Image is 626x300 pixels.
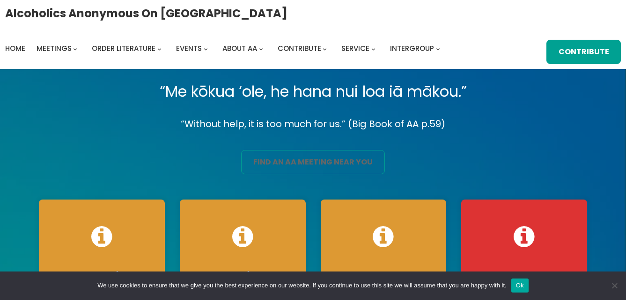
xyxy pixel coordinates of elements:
button: About AA submenu [259,46,263,50]
span: Intergroup [390,43,434,53]
h4: OIG Basics [48,270,155,284]
span: No [610,281,619,290]
a: Home [5,42,25,55]
button: Order Literature submenu [157,46,162,50]
button: Intergroup submenu [436,46,440,50]
a: Contribute [546,40,621,64]
span: Events [176,43,202,53]
span: Service [341,43,369,53]
button: Contribute submenu [323,46,327,50]
span: Home [5,43,25,53]
nav: Intergroup [5,42,443,55]
button: Events submenu [204,46,208,50]
a: About AA [222,42,257,55]
span: Contribute [278,43,321,53]
a: Intergroup [390,42,434,55]
a: Contribute [278,42,321,55]
a: Events [176,42,202,55]
span: We use cookies to ensure that we give you the best experience on our website. If you continue to ... [97,281,506,290]
button: Service submenu [371,46,376,50]
p: “Without help, it is too much for us.” (Big Book of AA p.59) [31,116,595,132]
button: Meetings submenu [73,46,77,50]
p: “Me kōkua ‘ole, he hana nui loa iā mākou.” [31,79,595,105]
a: find an aa meeting near you [241,150,384,174]
h4: OIG Reports [330,270,437,284]
span: About AA [222,43,257,53]
span: Order Literature [92,43,155,53]
h4: We Need Web Techs! [471,270,578,298]
button: Ok [511,279,529,293]
a: Service [341,42,369,55]
a: Alcoholics Anonymous on [GEOGRAPHIC_DATA] [5,3,287,23]
h4: Service [189,270,296,284]
span: Meetings [37,43,72,53]
a: Meetings [37,42,72,55]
